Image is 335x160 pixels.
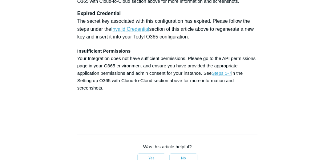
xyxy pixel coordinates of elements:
[143,144,192,150] span: Was this article helpful?
[212,70,232,76] a: Steps 5-7
[77,47,258,92] p: Your Integration does not have sufficient permissions. Please go to the API permissions page in y...
[77,10,258,41] h4: The secret key associated with this configuration has expired. Please follow the steps under the ...
[111,26,149,32] a: Invalid Credential
[77,48,131,54] strong: Insufficient Permissions
[77,11,121,16] strong: Expired Credential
